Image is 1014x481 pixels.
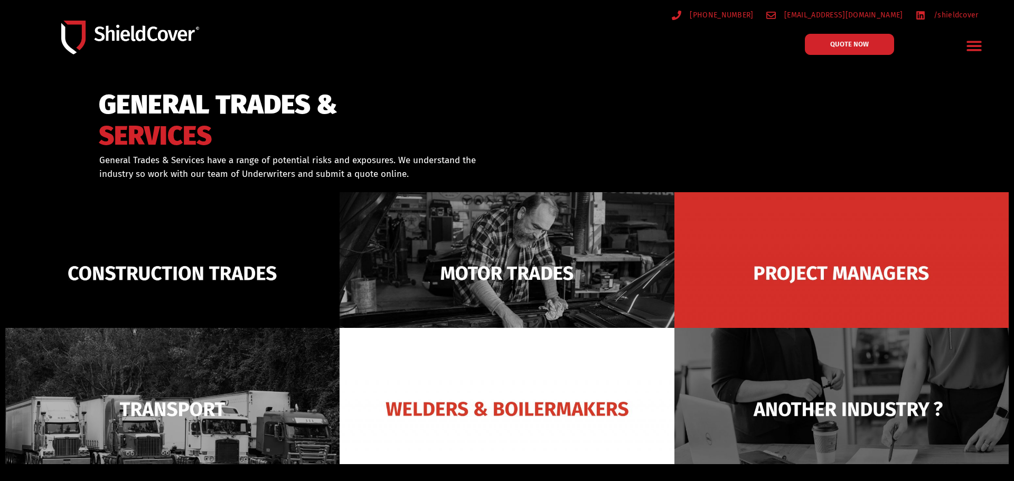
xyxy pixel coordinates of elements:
[782,8,903,22] span: [EMAIL_ADDRESS][DOMAIN_NAME]
[931,8,979,22] span: /shieldcover
[672,8,754,22] a: [PHONE_NUMBER]
[766,8,903,22] a: [EMAIL_ADDRESS][DOMAIN_NAME]
[99,94,337,116] span: GENERAL TRADES &
[830,41,869,48] span: QUOTE NOW
[805,34,894,55] a: QUOTE NOW
[99,154,493,181] p: General Trades & Services have a range of potential risks and exposures. We understand the indust...
[61,21,199,54] img: Shield-Cover-Underwriting-Australia-logo-full
[916,8,979,22] a: /shieldcover
[962,33,987,58] div: Menu Toggle
[687,8,753,22] span: [PHONE_NUMBER]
